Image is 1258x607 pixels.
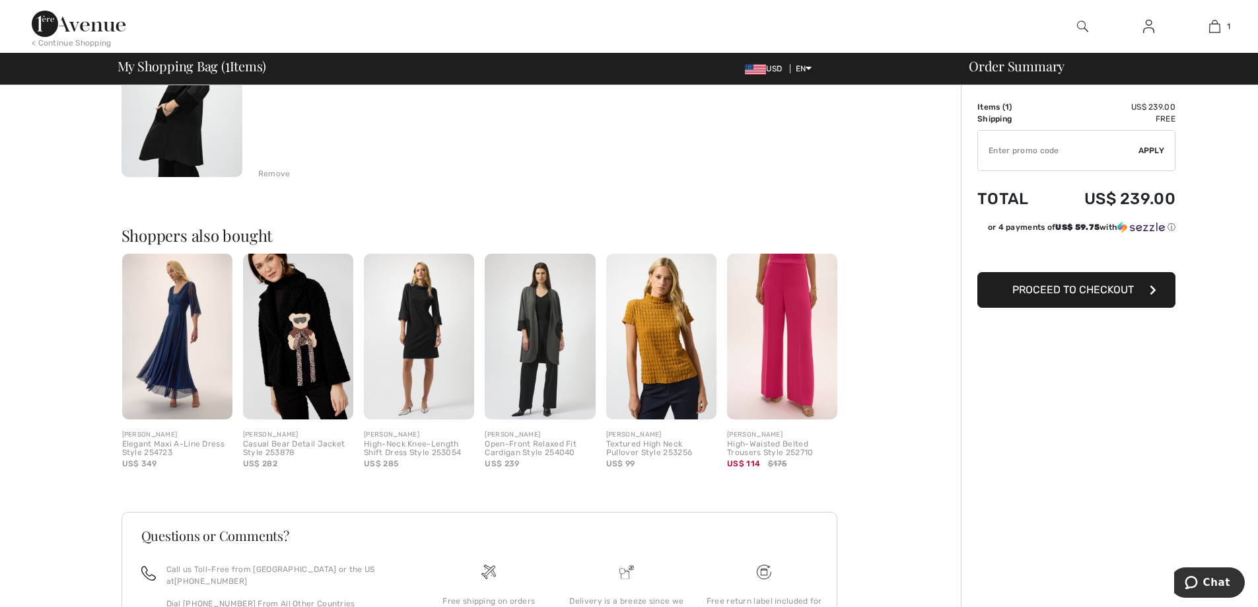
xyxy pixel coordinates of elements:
div: Open-Front Relaxed Fit Cardigan Style 254040 [485,440,595,458]
img: US Dollar [745,64,766,75]
a: Sign In [1133,18,1165,35]
div: or 4 payments of with [988,221,1175,233]
span: My Shopping Bag ( Items) [118,59,267,73]
span: 1 [225,56,230,73]
h3: Questions or Comments? [141,529,818,542]
span: US$ 239 [485,459,519,468]
span: US$ 114 [727,459,760,468]
td: US$ 239.00 [1049,176,1175,221]
img: 1ère Avenue [32,11,125,37]
img: Free shipping on orders over $99 [481,565,496,579]
img: search the website [1077,18,1088,34]
td: Items ( ) [977,101,1049,113]
a: 1 [1182,18,1247,34]
td: Shipping [977,113,1049,125]
div: [PERSON_NAME] [243,430,353,440]
div: Order Summary [953,59,1250,73]
img: Sezzle [1117,221,1165,233]
span: US$ 282 [243,459,277,468]
a: [PHONE_NUMBER] [174,577,247,586]
td: Free [1049,113,1175,125]
img: Casual Bear Detail Jacket Style 253878 [243,254,353,419]
img: My Info [1143,18,1154,34]
span: US$ 59.75 [1055,223,1100,232]
iframe: PayPal-paypal [977,238,1175,268]
div: High-Neck Knee-Length Shift Dress Style 253054 [364,440,474,458]
img: Elegant Maxi A-Line Dress Style 254723 [122,254,232,419]
div: High-Waisted Belted Trousers Style 252710 [727,440,837,458]
button: Proceed to Checkout [977,272,1175,308]
div: Casual Bear Detail Jacket Style 253878 [243,440,353,458]
span: US$ 285 [364,459,398,468]
img: High-Neck Knee-Length Shift Dress Style 253054 [364,254,474,419]
h2: Shoppers also bought [122,227,848,243]
div: Remove [258,168,291,180]
td: US$ 239.00 [1049,101,1175,113]
img: Delivery is a breeze since we pay the duties! [619,565,634,579]
span: 1 [1005,102,1009,112]
img: My Bag [1209,18,1220,34]
span: Apply [1138,145,1165,157]
div: [PERSON_NAME] [364,430,474,440]
span: US$ 349 [122,459,157,468]
span: US$ 99 [606,459,635,468]
input: Promo code [978,131,1138,170]
img: Textured High Neck Pullover Style 253256 [606,254,716,419]
p: Call us Toll-Free from [GEOGRAPHIC_DATA] or the US at [166,563,405,587]
div: < Continue Shopping [32,37,112,49]
div: Textured High Neck Pullover Style 253256 [606,440,716,458]
span: $175 [768,458,787,470]
div: [PERSON_NAME] [485,430,595,440]
td: Total [977,176,1049,221]
div: [PERSON_NAME] [606,430,716,440]
span: 1 [1227,20,1230,32]
img: call [141,566,156,581]
div: Elegant Maxi A-Line Dress Style 254723 [122,440,232,458]
span: USD [745,64,787,73]
img: Free shipping on orders over $99 [757,565,771,579]
span: Proceed to Checkout [1012,283,1134,296]
iframe: Opens a widget where you can chat to one of our agents [1174,567,1245,600]
span: EN [796,64,812,73]
div: [PERSON_NAME] [122,430,232,440]
img: High-Waisted Belted Trousers Style 252710 [727,254,837,419]
div: [PERSON_NAME] [727,430,837,440]
img: Open-Front Relaxed Fit Cardigan Style 254040 [485,254,595,419]
div: or 4 payments ofUS$ 59.75withSezzle Click to learn more about Sezzle [977,221,1175,238]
